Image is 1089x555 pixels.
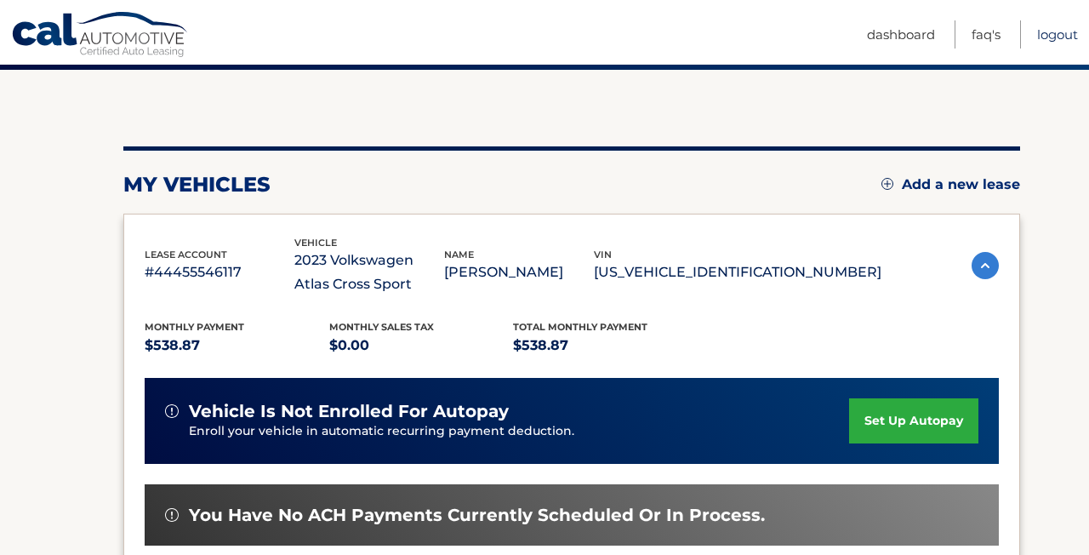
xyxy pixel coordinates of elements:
[881,178,893,190] img: add.svg
[849,398,978,443] a: set up autopay
[145,260,294,284] p: #44455546117
[123,172,271,197] h2: my vehicles
[594,260,881,284] p: [US_VEHICLE_IDENTIFICATION_NUMBER]
[189,505,765,526] span: You have no ACH payments currently scheduled or in process.
[145,321,244,333] span: Monthly Payment
[189,401,509,422] span: vehicle is not enrolled for autopay
[145,249,227,260] span: lease account
[881,176,1020,193] a: Add a new lease
[294,237,337,249] span: vehicle
[329,321,434,333] span: Monthly sales Tax
[1037,20,1078,49] a: Logout
[972,20,1001,49] a: FAQ's
[329,334,514,358] p: $0.00
[294,249,444,296] p: 2023 Volkswagen Atlas Cross Sport
[11,11,190,60] a: Cal Automotive
[972,252,999,279] img: accordion-active.svg
[444,260,594,284] p: [PERSON_NAME]
[513,321,647,333] span: Total Monthly Payment
[189,422,849,441] p: Enroll your vehicle in automatic recurring payment deduction.
[145,334,329,358] p: $538.87
[165,404,179,418] img: alert-white.svg
[867,20,935,49] a: Dashboard
[513,334,698,358] p: $538.87
[444,249,474,260] span: name
[165,508,179,522] img: alert-white.svg
[594,249,612,260] span: vin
